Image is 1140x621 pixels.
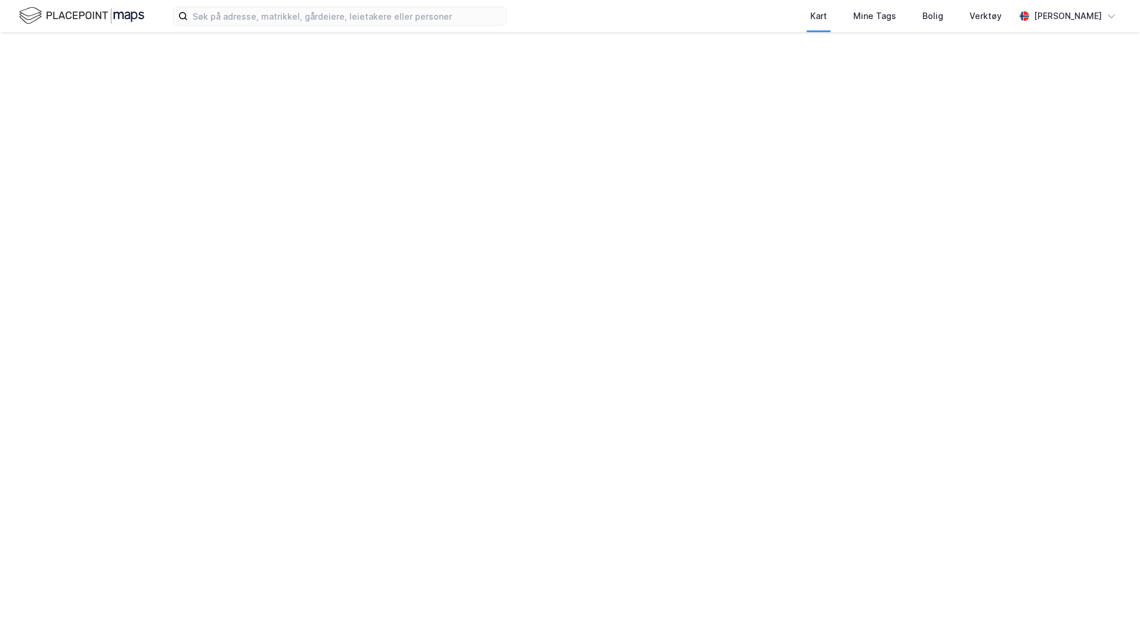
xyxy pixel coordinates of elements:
[1080,564,1140,621] iframe: Chat Widget
[1034,9,1102,23] div: [PERSON_NAME]
[810,9,827,23] div: Kart
[922,9,943,23] div: Bolig
[853,9,896,23] div: Mine Tags
[969,9,1002,23] div: Verktøy
[19,5,144,26] img: logo.f888ab2527a4732fd821a326f86c7f29.svg
[188,7,506,25] input: Søk på adresse, matrikkel, gårdeiere, leietakere eller personer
